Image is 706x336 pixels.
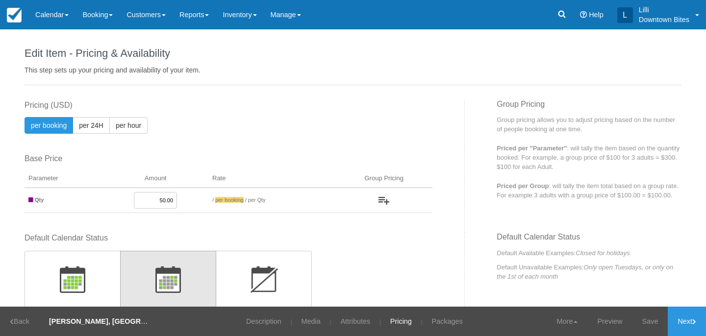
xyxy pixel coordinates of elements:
[215,197,244,203] span: per booking
[576,249,630,257] em: Closed for holidays
[497,264,673,280] em: Only open Tuesdays, or only on the 1st of each month
[497,248,681,258] p: Default Available Examples:
[333,307,378,336] a: Attributes
[25,48,681,59] h1: Edit Item - Pricing & Availability
[547,307,588,336] a: More
[639,15,689,24] p: Downtown Bites
[212,197,214,203] span: /
[239,307,289,336] a: Description
[335,170,432,188] th: Group Pricing
[116,121,141,129] span: per hour
[639,5,689,15] p: Lilli
[25,65,681,75] p: This step sets up your pricing and availability of your item.
[109,117,148,134] button: per hour
[60,266,85,293] img: wizard-default-status-available-icon.png
[580,11,587,18] i: Help
[497,144,681,171] p: : will tally the item based on the quantity booked. For example, a group price of $100 for 3 adul...
[425,307,470,336] a: Packages
[49,317,216,325] strong: [PERSON_NAME], [GEOGRAPHIC_DATA] - Dinner
[31,303,114,327] h3: Available
[102,170,208,188] th: Amount
[208,170,335,188] th: Rate
[25,233,432,244] label: Default Calendar Status
[668,307,706,336] a: Next
[497,100,681,116] h3: Group Pricing
[25,153,432,165] label: Base Price
[497,115,681,134] p: Group pricing allows you to adjust pricing based on the number of people booking at one time.
[617,7,633,23] div: L
[245,197,266,203] span: / per Qty
[7,8,22,23] img: checkfront-main-nav-mini-logo.png
[294,307,328,336] a: Media
[497,233,681,248] h3: Default Calendar Status
[35,197,44,203] strong: Qty
[497,263,681,281] p: Default Unavailable Examples:
[589,11,604,19] span: Help
[31,121,67,129] span: per booking
[155,266,181,293] img: wizard-default-status-unavailable-icon.png
[25,170,102,188] th: Parameter
[249,266,278,293] img: wizard-default-status-disabled-icon.png
[383,307,419,336] a: Pricing
[632,307,668,336] a: Save
[378,197,389,205] img: wizard-add-group-icon.png
[79,121,103,129] span: per 24H
[222,303,305,327] h3: Disabled
[25,100,432,111] label: Pricing (USD)
[497,182,549,190] strong: Priced per Group
[25,117,73,134] button: per booking
[587,307,632,336] a: Preview
[126,303,210,327] h3: Unavailable
[497,144,567,152] strong: Priced per "Parameter"
[497,181,681,200] p: : will tally the item total based on a group rate. For example 3 adults with a group price of $10...
[73,117,110,134] button: per 24H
